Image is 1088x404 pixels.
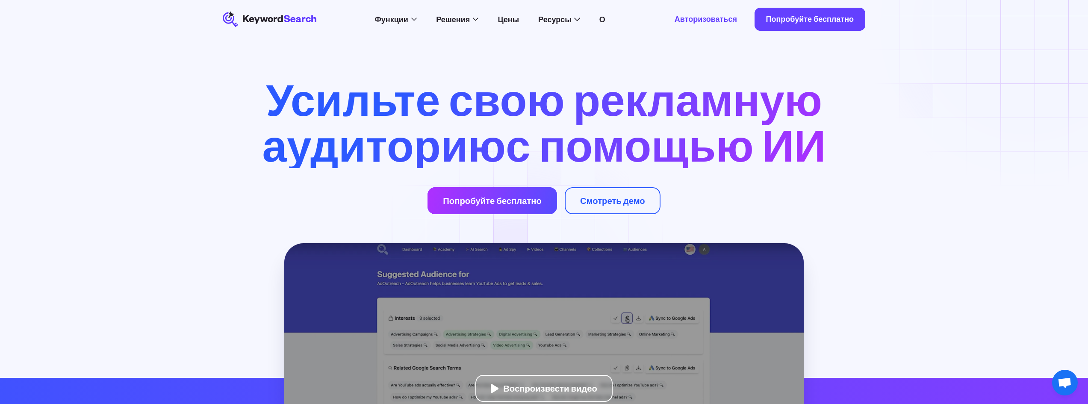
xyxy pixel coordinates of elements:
[599,15,605,24] font: О
[506,117,826,173] font: с помощью ИИ
[374,15,408,24] font: Функции
[428,187,557,214] a: Попробуйте бесплатно
[1052,370,1078,395] div: Открытый чат
[443,195,542,206] font: Попробуйте бесплатно
[593,12,611,27] a: О
[580,195,645,206] font: Смотреть демо
[755,8,865,31] a: Попробуйте бесплатно
[436,15,470,24] font: Решения
[492,12,525,27] a: Цены
[503,383,597,394] font: Воспроизвести видео
[538,15,572,24] font: Ресурсы
[675,14,737,24] font: Авторизоваться
[262,71,822,173] font: Усильте свою рекламную аудиторию
[766,14,854,24] font: Попробуйте бесплатно
[663,8,749,31] a: Авторизоваться
[498,15,519,24] font: Цены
